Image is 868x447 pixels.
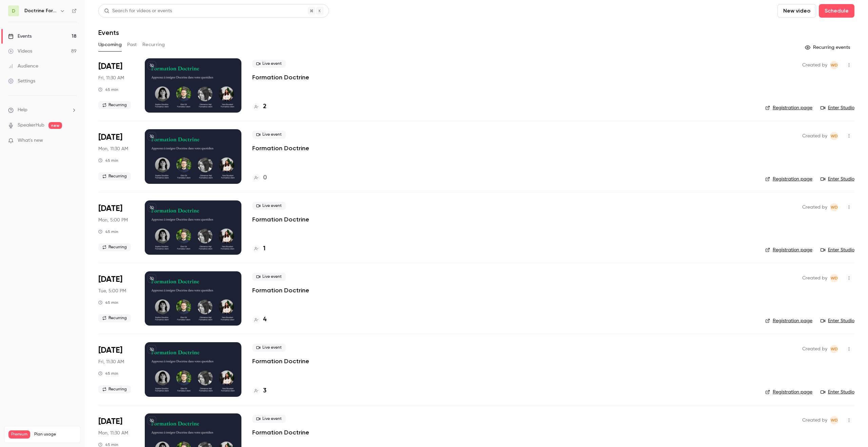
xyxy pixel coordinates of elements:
[802,132,827,140] span: Created by
[802,416,827,424] span: Created by
[821,247,854,253] a: Enter Studio
[252,273,286,281] span: Live event
[98,217,128,223] span: Mon, 5:00 PM
[98,172,131,180] span: Recurring
[98,314,131,322] span: Recurring
[821,389,854,395] a: Enter Studio
[821,104,854,111] a: Enter Studio
[831,203,838,211] span: WD
[765,247,812,253] a: Registration page
[98,87,118,92] div: 45 min
[98,229,118,234] div: 45 min
[252,202,286,210] span: Live event
[98,274,122,285] span: [DATE]
[252,144,309,152] a: Formation Doctrine
[98,28,119,37] h1: Events
[263,244,265,253] h4: 1
[18,122,44,129] a: SpeakerHub
[831,61,838,69] span: WD
[98,61,122,72] span: [DATE]
[830,61,838,69] span: Webinar Doctrine
[777,4,816,18] button: New video
[252,215,309,223] a: Formation Doctrine
[830,203,838,211] span: Webinar Doctrine
[252,415,286,423] span: Live event
[127,39,137,50] button: Past
[252,286,309,294] a: Formation Doctrine
[104,7,172,15] div: Search for videos or events
[831,416,838,424] span: WD
[98,101,131,109] span: Recurring
[142,39,165,50] button: Recurring
[98,129,134,183] div: Sep 1 Mon, 11:30 AM (Europe/Paris)
[821,176,854,182] a: Enter Studio
[8,106,77,114] li: help-dropdown-opener
[802,274,827,282] span: Created by
[831,345,838,353] span: WD
[98,416,122,427] span: [DATE]
[8,63,38,70] div: Audience
[263,173,267,182] h4: 0
[252,131,286,139] span: Live event
[252,244,265,253] a: 1
[98,132,122,143] span: [DATE]
[765,389,812,395] a: Registration page
[802,345,827,353] span: Created by
[252,60,286,68] span: Live event
[252,73,309,81] a: Formation Doctrine
[98,200,134,255] div: Sep 1 Mon, 5:00 PM (Europe/Paris)
[34,432,76,437] span: Plan usage
[98,145,128,152] span: Mon, 11:30 AM
[831,132,838,140] span: WD
[802,42,854,53] button: Recurring events
[98,271,134,326] div: Sep 2 Tue, 5:00 PM (Europe/Paris)
[263,315,267,324] h4: 4
[98,288,126,294] span: Tue, 5:00 PM
[8,48,32,55] div: Videos
[98,371,118,376] div: 45 min
[98,158,118,163] div: 45 min
[263,386,267,395] h4: 3
[765,176,812,182] a: Registration page
[765,317,812,324] a: Registration page
[821,317,854,324] a: Enter Studio
[802,203,827,211] span: Created by
[48,122,62,129] span: new
[12,7,15,15] span: D
[252,315,267,324] a: 4
[98,358,124,365] span: Fri, 11:30 AM
[18,137,43,144] span: What's new
[98,75,124,81] span: Fri, 11:30 AM
[98,300,118,305] div: 45 min
[98,58,134,113] div: Aug 29 Fri, 11:30 AM (Europe/Paris)
[802,61,827,69] span: Created by
[830,345,838,353] span: Webinar Doctrine
[263,102,267,111] h4: 2
[830,274,838,282] span: Webinar Doctrine
[252,173,267,182] a: 0
[98,345,122,356] span: [DATE]
[252,344,286,352] span: Live event
[68,138,77,144] iframe: Noticeable Trigger
[98,203,122,214] span: [DATE]
[8,33,32,40] div: Events
[252,357,309,365] a: Formation Doctrine
[98,430,128,436] span: Mon, 11:30 AM
[8,78,35,84] div: Settings
[252,428,309,436] a: Formation Doctrine
[8,430,30,439] span: Premium
[252,102,267,111] a: 2
[830,132,838,140] span: Webinar Doctrine
[98,243,131,251] span: Recurring
[98,385,131,393] span: Recurring
[98,39,122,50] button: Upcoming
[98,342,134,396] div: Sep 5 Fri, 11:30 AM (Europe/Paris)
[831,274,838,282] span: WD
[252,386,267,395] a: 3
[24,7,57,14] h6: Doctrine Formation Avocats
